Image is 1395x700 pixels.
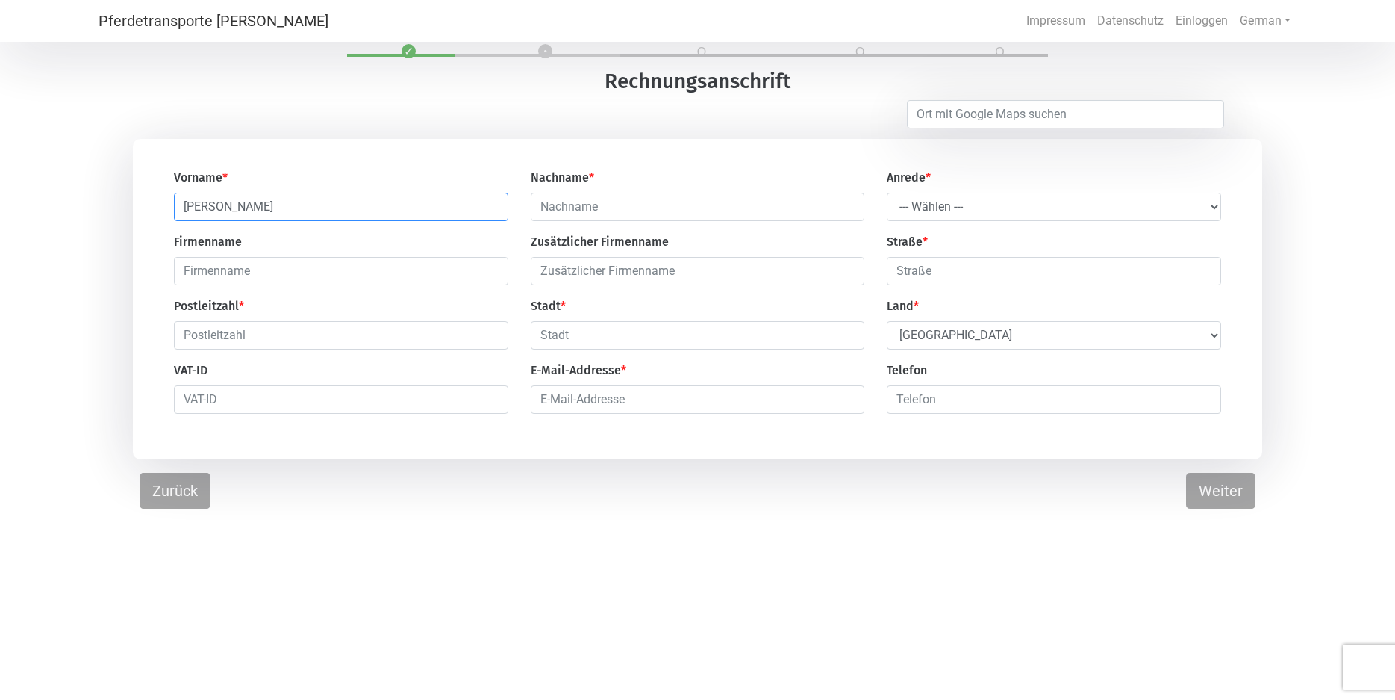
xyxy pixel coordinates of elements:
[1091,6,1170,36] a: Datenschutz
[531,193,865,221] input: Nachname
[174,362,207,380] label: VAT-ID
[907,100,1224,128] input: Ort mit Google Maps suchen
[887,233,928,251] label: Straße
[1186,473,1255,509] button: Weiter
[140,473,210,509] button: Zurück
[887,385,1221,414] input: Telefon
[174,385,508,414] input: VAT-ID
[174,257,508,285] input: Firmenname
[887,362,927,380] label: Telefon
[174,297,244,315] label: Postleitzahl
[531,385,865,414] input: E-Mail-Addresse
[1020,6,1091,36] a: Impressum
[531,362,626,380] label: E-Mail-Addresse
[99,6,328,36] a: Pferdetransporte [PERSON_NAME]
[174,233,242,251] label: Firmenname
[174,321,508,350] input: Postleitzahl
[887,297,919,315] label: Land
[531,233,669,251] label: Zusätzlicher Firmenname
[531,297,566,315] label: Stadt
[531,321,865,350] input: Stadt
[887,257,1221,285] input: Straße
[1234,6,1296,36] a: German
[531,257,865,285] input: Zusätzlicher Firmenname
[174,169,228,187] label: Vorname
[174,193,508,221] input: Vorname
[531,169,594,187] label: Nachname
[1170,6,1234,36] a: Einloggen
[887,169,931,187] label: Anrede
